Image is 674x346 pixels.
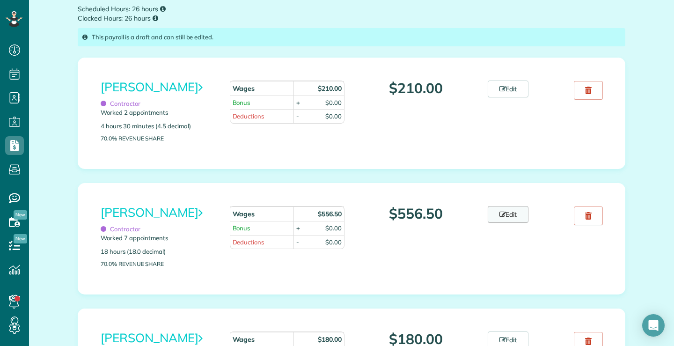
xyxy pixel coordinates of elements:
strong: $210.00 [318,84,342,93]
td: Bonus [230,221,294,235]
div: Open Intercom Messenger [642,314,665,337]
a: [PERSON_NAME] [101,205,202,220]
p: 4 hours 30 minutes (4.5 decimal) [101,122,216,131]
strong: Wages [233,335,255,344]
div: $0.00 [325,98,342,107]
p: 70.0% Revenue Share [101,135,216,141]
td: Deductions [230,235,294,249]
span: New [14,234,27,243]
span: New [14,210,27,220]
td: Bonus [230,96,294,110]
a: [PERSON_NAME] [101,79,202,95]
div: $0.00 [325,112,342,121]
div: This payroll is a draft and can still be edited. [78,28,625,46]
strong: $556.50 [318,210,342,218]
strong: $180.00 [318,335,342,344]
strong: Wages [233,84,255,93]
div: $0.00 [325,224,342,233]
p: Worked 2 appointments [101,108,216,117]
a: Edit [488,206,529,223]
span: Contractor [101,225,140,233]
span: Contractor [101,100,140,107]
small: Scheduled Hours: 26 hours Clocked Hours: 26 hours [78,4,625,23]
strong: Wages [233,210,255,218]
p: 70.0% Revenue Share [101,261,216,267]
div: + [296,224,300,233]
p: Worked 7 appointments [101,234,216,243]
div: - [296,238,299,247]
td: Deductions [230,109,294,123]
div: + [296,98,300,107]
div: - [296,112,299,121]
a: Edit [488,81,529,97]
div: $0.00 [325,238,342,247]
a: [PERSON_NAME] [101,330,202,346]
p: 18 hours (18.0 decimal) [101,247,216,256]
p: $556.50 [359,206,474,221]
p: $210.00 [359,81,474,96]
